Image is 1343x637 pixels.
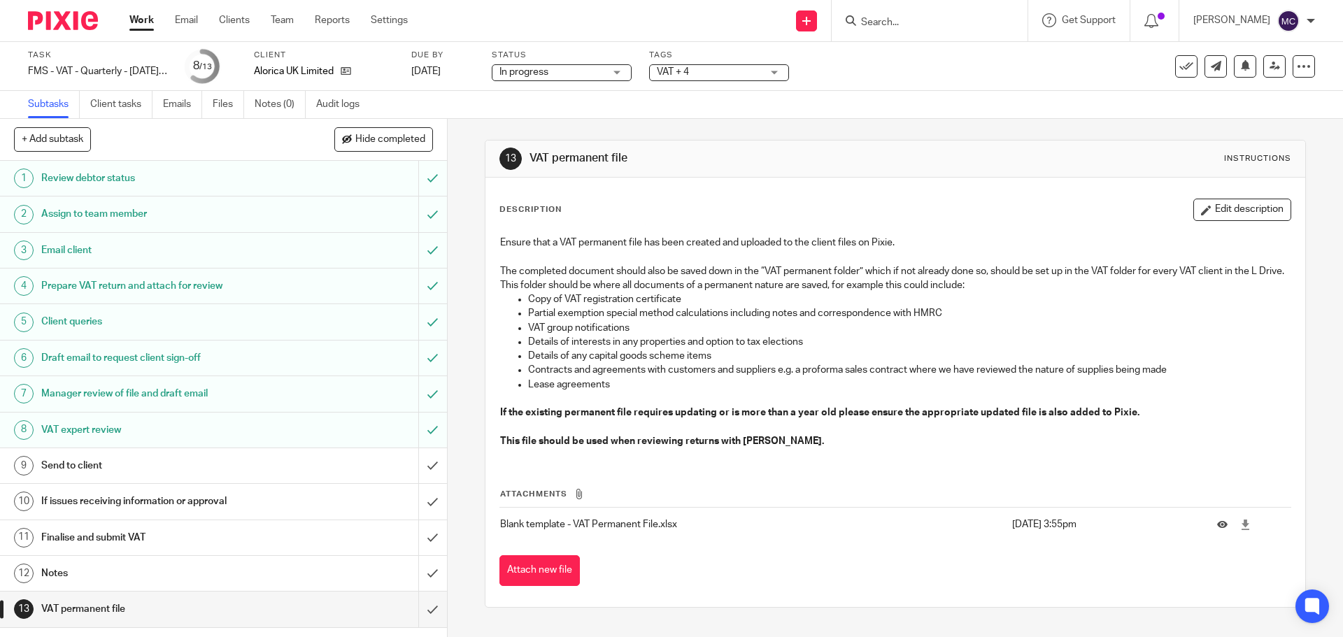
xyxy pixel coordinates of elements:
div: 12 [14,564,34,583]
div: 3 [14,241,34,260]
label: Due by [411,50,474,61]
div: 8 [193,58,212,74]
a: Reports [315,13,350,27]
label: Tags [649,50,789,61]
div: FMS - VAT - Quarterly - June - August, 2025 [28,64,168,78]
div: 13 [499,148,522,170]
h1: Prepare VAT return and attach for review [41,275,283,296]
strong: If the existing permanent file requires updating or is more than a year old please ensure the app... [500,408,1139,417]
h1: Send to client [41,455,283,476]
a: Download [1240,517,1251,531]
a: Team [271,13,294,27]
a: Clients [219,13,250,27]
h1: VAT expert review [41,420,283,441]
button: Edit description [1193,199,1291,221]
span: Get Support [1062,15,1116,25]
span: Attachments [500,490,567,498]
div: 1 [14,169,34,188]
span: In progress [499,67,548,77]
button: Attach new file [499,555,580,587]
div: 2 [14,205,34,224]
div: 11 [14,528,34,547]
div: 10 [14,492,34,511]
a: Subtasks [28,91,80,118]
div: 9 [14,456,34,475]
div: Instructions [1224,153,1291,164]
h1: VAT permanent file [41,599,283,620]
p: [DATE] 3:55pm [1012,517,1196,531]
p: Description [499,204,562,215]
h1: Notes [41,563,283,584]
h1: Manager review of file and draft email [41,383,283,404]
p: Alorica UK Limited [254,64,334,78]
a: Settings [371,13,408,27]
input: Search [860,17,986,29]
a: Work [129,13,154,27]
p: Blank template - VAT Permanent File.xlsx [500,517,1004,531]
span: Hide completed [355,134,425,145]
h1: Email client [41,240,283,261]
p: Ensure that a VAT permanent file has been created and uploaded to the client files on Pixie. [500,236,1290,250]
h1: If issues receiving information or approval [41,491,283,512]
label: Status [492,50,632,61]
img: Pixie [28,11,98,30]
a: Files [213,91,244,118]
small: /13 [199,63,212,71]
div: 4 [14,276,34,296]
a: Email [175,13,198,27]
label: Task [28,50,168,61]
div: 13 [14,599,34,619]
p: Details of interests in any properties and option to tax elections [528,335,1290,349]
button: Hide completed [334,127,433,151]
h1: Draft email to request client sign-off [41,348,283,368]
h1: Finalise and submit VAT [41,527,283,548]
label: Client [254,50,394,61]
div: 7 [14,384,34,403]
p: The completed document should also be saved down in the “VAT permanent folder” which if not alrea... [500,250,1290,292]
span: [DATE] [411,66,441,76]
p: Contracts and agreements with customers and suppliers e.g. a proforma sales contract where we hav... [528,363,1290,377]
a: Notes (0) [255,91,306,118]
div: 6 [14,348,34,368]
p: Lease agreements [528,378,1290,392]
p: Details of any capital goods scheme items [528,349,1290,363]
p: VAT group notifications [528,321,1290,335]
button: + Add subtask [14,127,91,151]
h1: Assign to team member [41,203,283,224]
div: 5 [14,313,34,332]
div: 8 [14,420,34,440]
h1: Client queries [41,311,283,332]
h1: VAT permanent file [530,151,925,166]
a: Client tasks [90,91,152,118]
span: VAT + 4 [657,67,689,77]
p: Copy of VAT registration certificate [528,292,1290,306]
img: svg%3E [1277,10,1300,32]
a: Emails [163,91,202,118]
p: [PERSON_NAME] [1193,13,1270,27]
strong: This file should be used when reviewing returns with [PERSON_NAME]. [500,436,824,446]
h1: Review debtor status [41,168,283,189]
p: Partial exemption special method calculations including notes and correspondence with HMRC [528,306,1290,320]
div: FMS - VAT - Quarterly - [DATE] - [DATE] [28,64,168,78]
a: Audit logs [316,91,370,118]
